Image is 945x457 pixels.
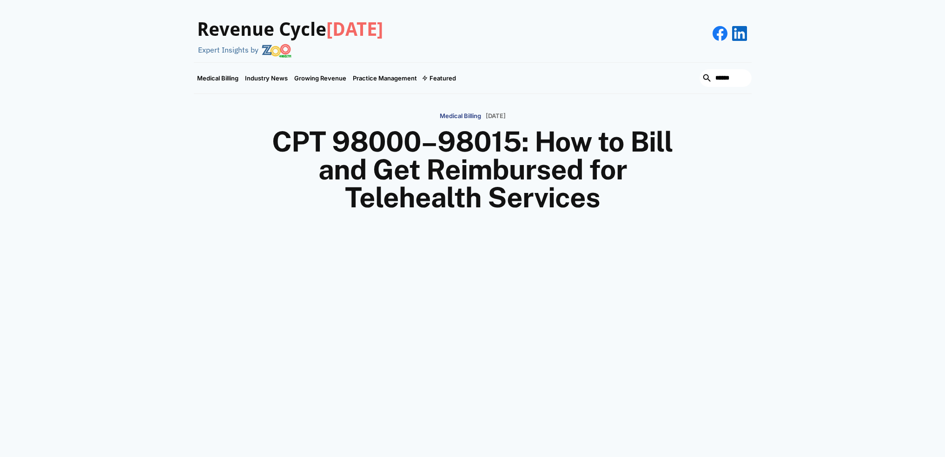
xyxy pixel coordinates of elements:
[194,9,383,58] a: Revenue Cycle[DATE]Expert Insights by
[420,63,459,93] div: Featured
[291,63,350,93] a: Growing Revenue
[198,46,258,54] div: Expert Insights by
[430,74,456,82] div: Featured
[194,63,242,93] a: Medical Billing
[242,63,291,93] a: Industry News
[326,19,383,40] span: [DATE]
[440,113,481,120] p: Medical Billing
[350,63,420,93] a: Practice Management
[250,128,696,212] h1: CPT 98000–98015: How to Bill and Get Reimbursed for Telehealth Services
[197,19,383,41] h3: Revenue Cycle
[440,108,481,123] a: Medical Billing
[486,113,506,120] p: [DATE]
